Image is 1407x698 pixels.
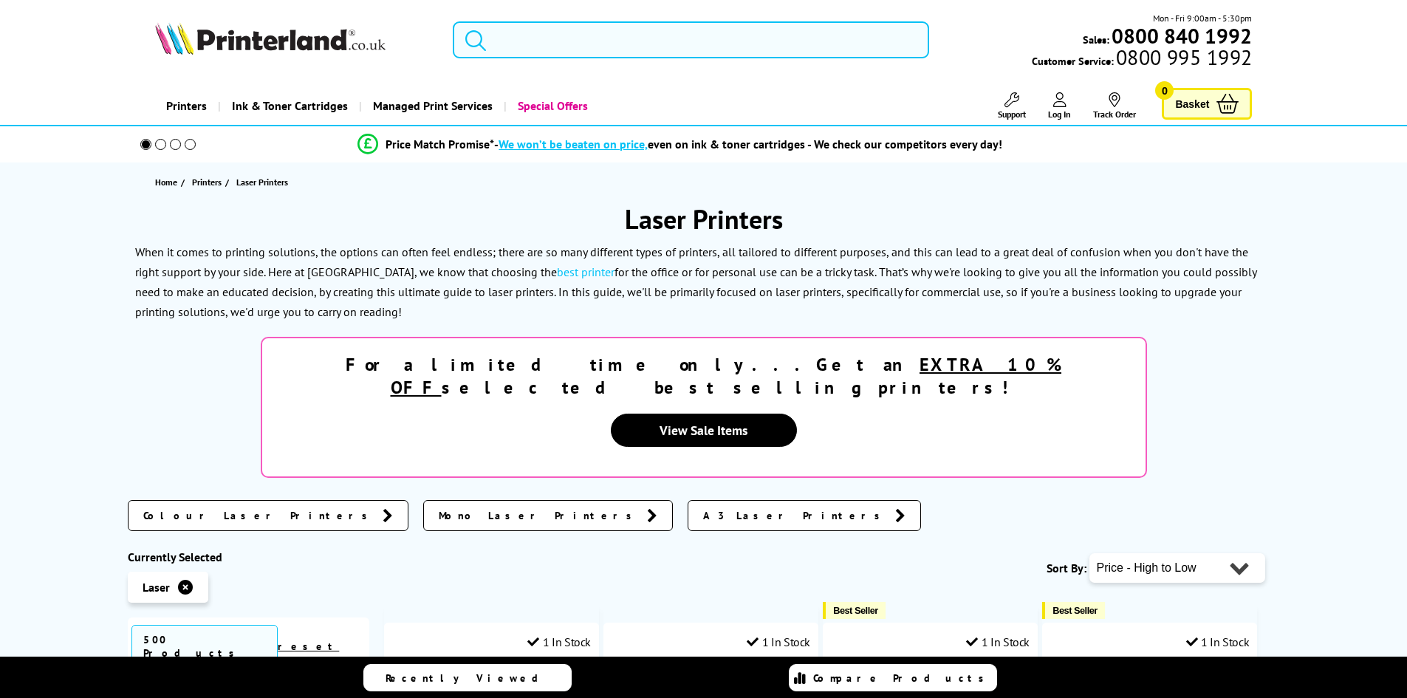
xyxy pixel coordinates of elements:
[1114,50,1252,64] span: 0800 995 1992
[192,174,222,190] span: Printers
[386,671,553,685] span: Recently Viewed
[391,353,1062,399] u: EXTRA 10% OFF
[1153,11,1252,25] span: Mon - Fri 9:00am - 5:30pm
[1048,109,1071,120] span: Log In
[155,87,218,125] a: Printers
[527,634,591,649] div: 1 In Stock
[155,174,181,190] a: Home
[143,508,375,523] span: Colour Laser Printers
[813,671,992,685] span: Compare Products
[1155,81,1174,100] span: 0
[703,508,888,523] span: A3 Laser Printers
[1109,29,1252,43] a: 0800 840 1992
[789,664,997,691] a: Compare Products
[232,87,348,125] span: Ink & Toner Cartridges
[128,202,1280,236] h1: Laser Printers
[1042,602,1105,619] button: Best Seller
[998,92,1026,120] a: Support
[192,174,225,190] a: Printers
[218,87,359,125] a: Ink & Toner Cartridges
[363,664,572,691] a: Recently Viewed
[1093,92,1136,120] a: Track Order
[278,640,346,668] a: reset filters
[1052,605,1098,616] span: Best Seller
[346,353,1061,399] strong: For a limited time only...Get an selected best selling printers!
[1112,22,1252,49] b: 0800 840 1992
[1175,94,1209,114] span: Basket
[135,244,1256,320] p: When it comes to printing solutions, the options can often feel endless; there are so many differ...
[499,137,648,151] span: We won’t be beaten on price,
[236,177,288,188] span: Laser Printers
[155,22,386,55] img: Printerland Logo
[966,634,1030,649] div: 1 In Stock
[439,508,640,523] span: Mono Laser Printers
[557,264,615,279] a: best printer
[143,580,170,595] span: Laser
[688,500,921,531] a: A3 Laser Printers
[1083,32,1109,47] span: Sales:
[494,137,1002,151] div: - even on ink & toner cartridges - We check our competitors every day!
[359,87,504,125] a: Managed Print Services
[833,605,878,616] span: Best Seller
[131,625,278,681] span: 500 Products Found
[1048,92,1071,120] a: Log In
[611,414,797,447] a: View Sale Items
[1032,50,1252,68] span: Customer Service:
[998,109,1026,120] span: Support
[155,22,435,58] a: Printerland Logo
[747,634,810,649] div: 1 In Stock
[1162,88,1252,120] a: Basket 0
[504,87,599,125] a: Special Offers
[423,500,673,531] a: Mono Laser Printers
[1186,634,1250,649] div: 1 In Stock
[128,500,408,531] a: Colour Laser Printers
[1047,561,1086,575] span: Sort By:
[128,550,370,564] div: Currently Selected
[823,602,886,619] button: Best Seller
[386,137,494,151] span: Price Match Promise*
[120,131,1241,157] li: modal_Promise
